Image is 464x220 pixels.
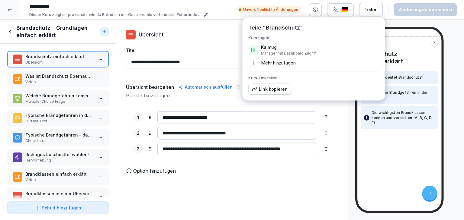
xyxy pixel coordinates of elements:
[25,132,93,138] p: Typische Brandgefahren – darauf musst du achten:
[261,44,277,50] p: Kaimug
[25,79,93,85] p: Video
[137,146,140,152] p: 3
[372,90,435,100] p: Typische Brandgefahren in der Küche
[248,84,291,95] button: Link kopieren
[359,3,383,16] button: Teilen
[16,24,98,39] h1: Brandschutz – Grundlagen einfach erklärt
[7,129,109,146] div: Typische Brandgefahren – darauf musst du achten:Checkliste
[25,158,93,163] p: Hervorhebung
[248,58,296,68] div: Mehr hinzufügen
[7,201,109,214] button: Schritt hinzufügen
[126,71,338,76] p: 27 / 200
[25,118,93,124] p: Bild mit Text
[399,6,452,13] div: Änderungen speichern
[25,99,93,104] p: Multiple-Choice Frage
[25,171,93,177] p: Brandklassen einfach erklärt
[177,83,234,91] div: Automatisch ausfüllen
[372,75,424,80] p: Was bedeutet Brandschutz?
[25,60,93,65] p: Übersicht
[361,50,438,65] h4: Brandschutz einfach erklärt
[25,190,93,197] p: Brandklassen in einer Übersicht:
[25,177,93,183] p: Video
[7,110,109,126] div: Typische Brandgefahren in der GastronomieBild mit Text
[126,83,174,91] h5: Übersicht bearbeiten
[126,47,338,53] label: Titel
[137,114,139,121] p: 1
[7,168,109,185] div: Brandklassen einfach erklärtVideo
[137,130,140,137] p: 2
[394,3,457,16] button: Änderungen speichern
[341,7,349,13] img: de.svg
[25,138,93,143] p: Checkliste
[252,86,288,93] div: Link kopieren
[25,93,93,99] p: Welche Brandgefahren kommen häufig in der Gastronomie vor?
[364,6,378,13] div: Teilen
[246,58,381,68] button: Mehr hinzufügen
[7,71,109,87] div: Was ist Brandschutz überhaupt?Video
[243,7,298,12] p: Unveröffentlichte Änderungen
[25,151,93,158] p: Richtiges Löschmittel wählen!
[7,149,109,165] div: Richtiges Löschmittel wählen!Hervorhebung
[366,115,367,120] p: 3
[25,112,93,118] p: Typische Brandgefahren in der Gastronomie
[248,75,379,80] h5: Kurs-Link teilen
[139,30,164,39] p: Übersicht
[372,110,435,125] p: Die wichtigsten Brandklassen kennen und verstehen (A, B, C, D, F)
[35,205,81,211] div: Schritt hinzufügen
[7,51,109,68] div: Brandschutz einfach erklärtÜbersicht
[7,90,109,107] div: Welche Brandgefahren kommen häufig in der Gastronomie vor?Multiple-Choice Frage
[248,24,303,32] p: Teile "Brandschutz"
[25,73,93,79] p: Was ist Brandschutz überhaupt?
[126,92,338,99] p: Punkte hinzufügen
[25,53,93,60] p: Brandschutz einfach erklärt
[248,35,379,40] h5: Kurszugriff
[133,167,176,174] p: Option hinzufügen
[261,51,317,56] p: Manager mit Dashboard Zugriff
[29,12,202,18] p: Dieser Kurs zeigt dir praxisnah, wie du Brände in der Gastronomie verhinderst, Fettbrände sicher ...
[7,188,109,205] div: Brandklassen in einer Übersicht:Übersicht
